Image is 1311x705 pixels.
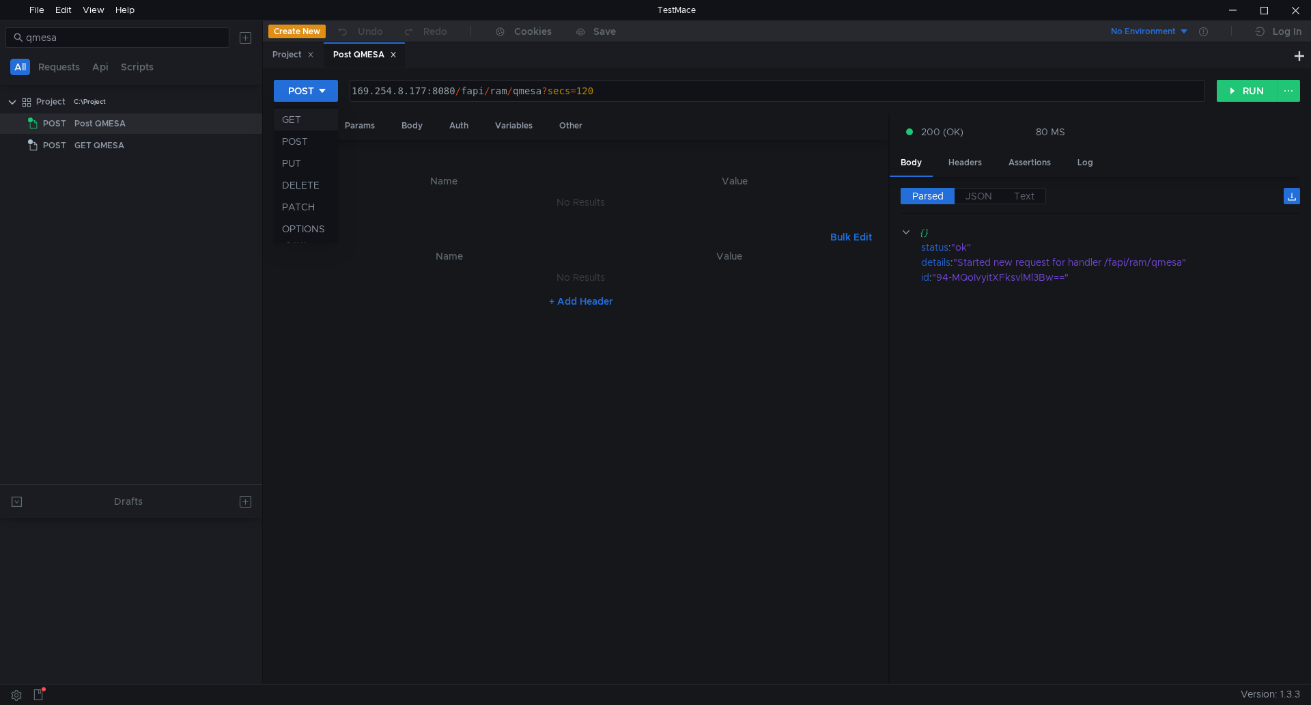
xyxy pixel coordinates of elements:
li: PATCH [274,196,338,218]
li: DELETE [274,174,338,196]
li: PUT [274,152,338,174]
li: OPTIONS [274,218,338,240]
li: POST [274,130,338,152]
li: GET [274,109,338,130]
